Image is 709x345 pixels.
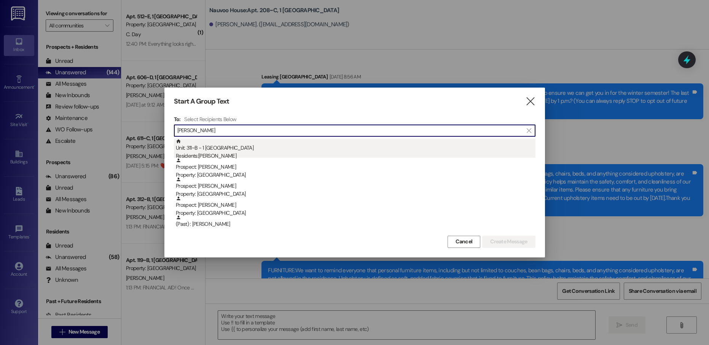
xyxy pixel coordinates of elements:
button: Cancel [448,236,480,248]
div: Prospect: [PERSON_NAME]Property: [GEOGRAPHIC_DATA] [174,177,535,196]
div: Property: [GEOGRAPHIC_DATA] [176,209,535,217]
div: (Past) : [PERSON_NAME] [176,215,535,228]
div: Prospect: [PERSON_NAME] [176,196,535,217]
div: Property: [GEOGRAPHIC_DATA] [176,171,535,179]
div: Unit: 311~B - 1 [GEOGRAPHIC_DATA] [176,139,535,160]
div: Unit: 311~B - 1 [GEOGRAPHIC_DATA]Residents:[PERSON_NAME] [174,139,535,158]
div: Property: [GEOGRAPHIC_DATA] [176,190,535,198]
div: (Past) : [PERSON_NAME] [174,215,535,234]
div: Residents: [PERSON_NAME] [176,152,535,160]
span: Cancel [456,238,472,246]
button: Clear text [523,125,535,136]
div: Prospect: [PERSON_NAME]Property: [GEOGRAPHIC_DATA] [174,158,535,177]
div: Prospect: [PERSON_NAME] [176,177,535,198]
span: Create Message [490,238,527,246]
h4: Select Recipients Below [184,116,236,123]
h3: Start A Group Text [174,97,229,106]
input: Search for any contact or apartment [177,125,523,136]
i:  [527,128,531,134]
h3: To: [174,116,181,123]
div: Prospect: [PERSON_NAME] [176,158,535,179]
button: Create Message [482,236,535,248]
i:  [525,97,535,105]
div: Prospect: [PERSON_NAME]Property: [GEOGRAPHIC_DATA] [174,196,535,215]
